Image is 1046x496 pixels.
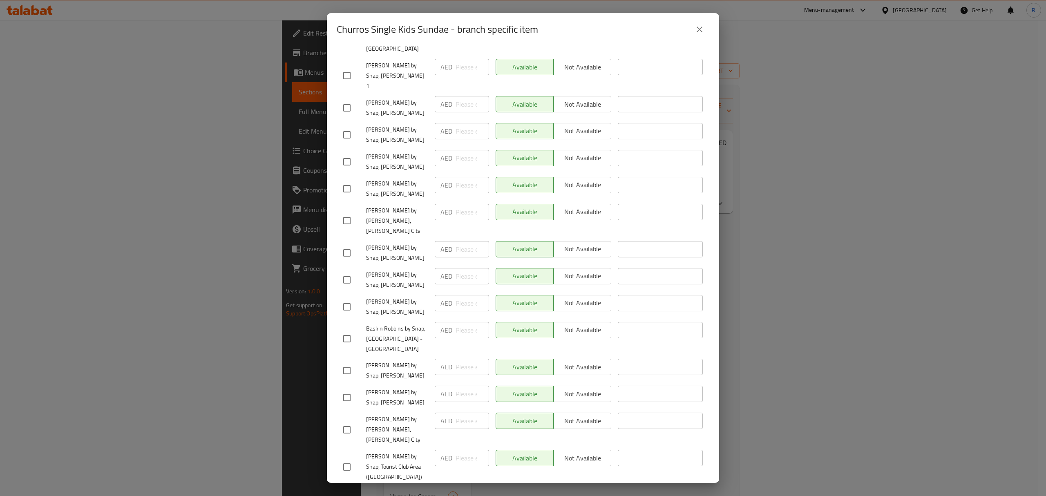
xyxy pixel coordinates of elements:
span: [PERSON_NAME] by Snap, Tourist Club Area ([GEOGRAPHIC_DATA]) [366,451,428,482]
span: [PERSON_NAME] by Snap, [PERSON_NAME] 1 [366,60,428,91]
p: AED [440,362,452,372]
input: Please enter price [456,295,489,311]
span: [PERSON_NAME] by [PERSON_NAME], [PERSON_NAME] City [366,206,428,236]
input: Please enter price [456,359,489,375]
input: Please enter price [456,177,489,193]
p: AED [440,180,452,190]
p: AED [440,325,452,335]
input: Please enter price [456,450,489,466]
input: Please enter price [456,413,489,429]
p: AED [440,153,452,163]
span: [PERSON_NAME] by Snap, [PERSON_NAME] [366,98,428,118]
p: AED [440,453,452,463]
span: [PERSON_NAME] by Snap, [PERSON_NAME] [366,243,428,263]
input: Please enter price [456,59,489,75]
p: AED [440,126,452,136]
input: Please enter price [456,322,489,338]
p: AED [440,99,452,109]
input: Please enter price [456,241,489,257]
h2: Churros Single Kids Sundae - branch specific item [337,23,538,36]
button: close [690,20,709,39]
input: Please enter price [456,386,489,402]
span: [PERSON_NAME] by Snap, [PERSON_NAME] [366,387,428,408]
span: [PERSON_NAME] by Snap, [PERSON_NAME] [366,270,428,290]
input: Please enter price [456,150,489,166]
input: Please enter price [456,268,489,284]
span: [PERSON_NAME] by Snap, [PERSON_NAME] [366,297,428,317]
span: [PERSON_NAME] by [PERSON_NAME], [PERSON_NAME] City [366,414,428,445]
span: Baskin Robbins by Snap, [GEOGRAPHIC_DATA] - [GEOGRAPHIC_DATA] [366,324,428,354]
p: AED [440,207,452,217]
span: [PERSON_NAME] by Snap, [PERSON_NAME] [366,360,428,381]
p: AED [440,416,452,426]
p: AED [440,62,452,72]
span: [PERSON_NAME] by Snap, [PERSON_NAME] [366,152,428,172]
input: Please enter price [456,204,489,220]
p: AED [440,244,452,254]
span: [PERSON_NAME] by Snap, [PERSON_NAME] [366,125,428,145]
p: AED [440,389,452,399]
p: AED [440,298,452,308]
input: Please enter price [456,96,489,112]
span: [PERSON_NAME] by Snap, [PERSON_NAME] [366,179,428,199]
p: AED [440,271,452,281]
span: [PERSON_NAME] by Snap, [GEOGRAPHIC_DATA] [366,23,428,54]
input: Please enter price [456,123,489,139]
